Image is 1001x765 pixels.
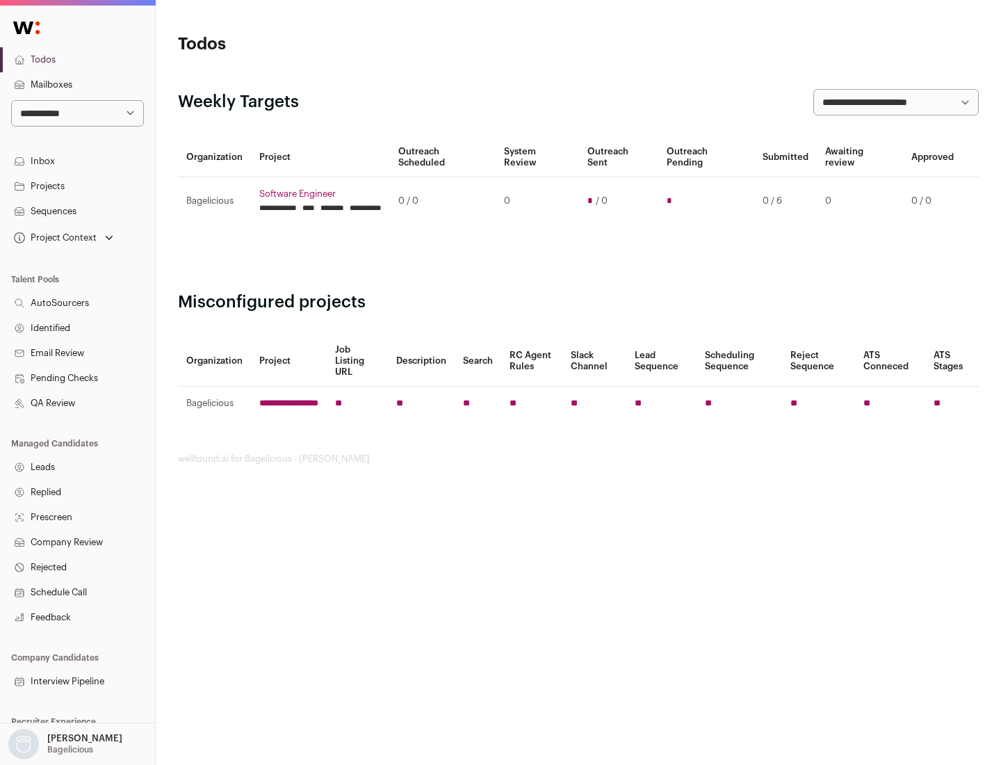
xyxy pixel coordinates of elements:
[251,336,327,387] th: Project
[178,33,445,56] h1: Todos
[390,138,496,177] th: Outreach Scheduled
[390,177,496,225] td: 0 / 0
[11,228,116,248] button: Open dropdown
[626,336,697,387] th: Lead Sequence
[178,91,299,113] h2: Weekly Targets
[8,729,39,759] img: nopic.png
[562,336,626,387] th: Slack Channel
[178,336,251,387] th: Organization
[327,336,388,387] th: Job Listing URL
[178,138,251,177] th: Organization
[455,336,501,387] th: Search
[178,387,251,421] td: Bagelicious
[754,177,817,225] td: 0 / 6
[496,177,578,225] td: 0
[782,336,856,387] th: Reject Sequence
[855,336,925,387] th: ATS Conneced
[817,138,903,177] th: Awaiting review
[259,188,382,200] a: Software Engineer
[251,138,390,177] th: Project
[496,138,578,177] th: System Review
[178,453,979,465] footer: wellfound:ai for Bagelicious - [PERSON_NAME]
[11,232,97,243] div: Project Context
[47,733,122,744] p: [PERSON_NAME]
[501,336,562,387] th: RC Agent Rules
[178,291,979,314] h2: Misconfigured projects
[47,744,93,755] p: Bagelicious
[903,177,962,225] td: 0 / 0
[697,336,782,387] th: Scheduling Sequence
[925,336,979,387] th: ATS Stages
[6,729,125,759] button: Open dropdown
[658,138,754,177] th: Outreach Pending
[754,138,817,177] th: Submitted
[596,195,608,207] span: / 0
[6,14,47,42] img: Wellfound
[388,336,455,387] th: Description
[579,138,659,177] th: Outreach Sent
[178,177,251,225] td: Bagelicious
[817,177,903,225] td: 0
[903,138,962,177] th: Approved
